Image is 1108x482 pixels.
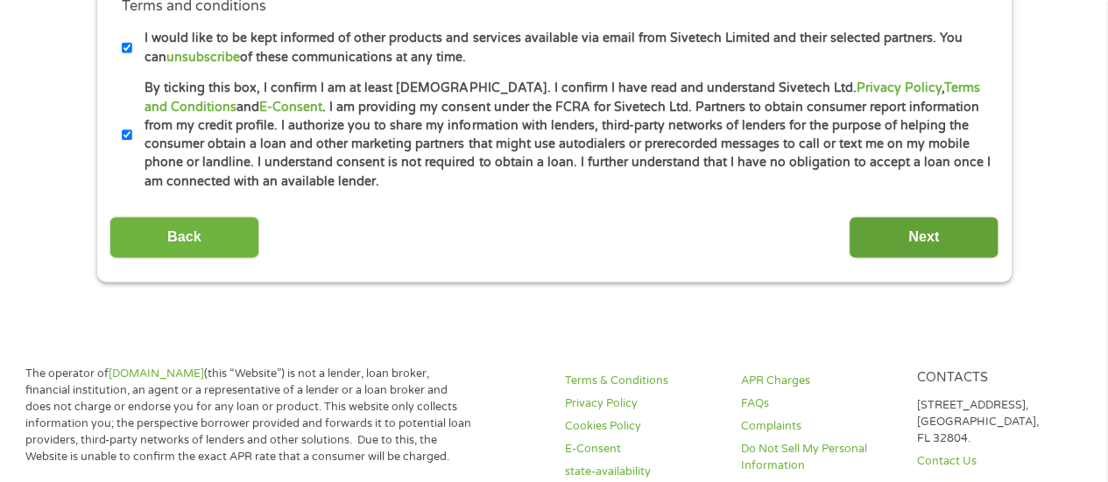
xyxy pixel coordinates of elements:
[109,367,204,381] a: [DOMAIN_NAME]
[917,453,1072,470] a: Contact Us
[132,29,992,66] label: I would like to be kept informed of other products and services available via email from Sivetech...
[145,80,979,114] a: Terms and Conditions
[109,216,259,259] input: Back
[741,441,896,474] a: Do Not Sell My Personal Information
[741,395,896,412] a: FAQs
[132,79,992,191] label: By ticking this box, I confirm I am at least [DEMOGRAPHIC_DATA]. I confirm I have read and unders...
[741,418,896,435] a: Complaints
[565,464,720,480] a: state-availability
[849,216,999,259] input: Next
[856,80,941,95] a: Privacy Policy
[917,370,1072,387] h4: Contacts
[565,395,720,412] a: Privacy Policy
[259,100,322,115] a: E-Consent
[565,373,720,389] a: Terms & Conditions
[917,397,1072,447] p: [STREET_ADDRESS], [GEOGRAPHIC_DATA], FL 32804.
[166,50,240,65] a: unsubscribe
[741,373,896,389] a: APR Charges
[565,441,720,458] a: E-Consent
[565,418,720,435] a: Cookies Policy
[25,366,476,465] p: The operator of (this “Website”) is not a lender, loan broker, financial institution, an agent or...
